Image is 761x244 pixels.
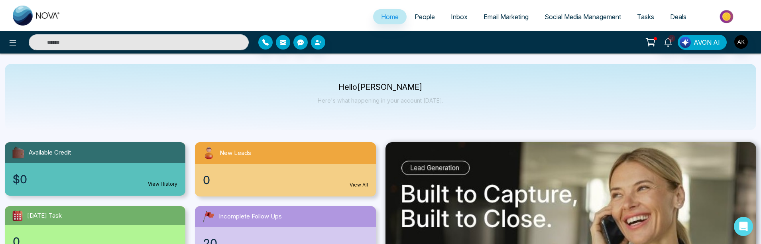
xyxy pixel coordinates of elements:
a: Inbox [443,9,476,24]
a: Home [373,9,407,24]
a: New Leads0View All [190,142,380,196]
span: 0 [203,172,210,188]
a: Deals [662,9,694,24]
span: Email Marketing [484,13,529,21]
a: Tasks [629,9,662,24]
p: Hello [PERSON_NAME] [318,84,443,91]
span: 3 [668,35,675,42]
img: User Avatar [734,35,748,49]
span: AVON AI [694,38,720,47]
img: availableCredit.svg [11,145,26,160]
a: Social Media Management [537,9,629,24]
span: [DATE] Task [27,211,62,220]
img: Market-place.gif [698,8,756,26]
span: $0 [13,171,27,188]
a: People [407,9,443,24]
span: Deals [670,13,686,21]
img: newLeads.svg [201,145,216,161]
span: People [415,13,435,21]
span: Tasks [637,13,654,21]
a: View History [148,181,177,188]
span: Inbox [451,13,468,21]
span: Incomplete Follow Ups [219,212,282,221]
span: Home [381,13,399,21]
a: Email Marketing [476,9,537,24]
span: Social Media Management [545,13,621,21]
span: New Leads [220,149,251,158]
img: followUps.svg [201,209,216,224]
span: Available Credit [29,148,71,157]
button: AVON AI [678,35,727,50]
p: Here's what happening in your account [DATE]. [318,97,443,104]
img: todayTask.svg [11,209,24,222]
img: Lead Flow [680,37,691,48]
a: 3 [659,35,678,49]
img: Nova CRM Logo [13,6,61,26]
div: Open Intercom Messenger [734,217,753,236]
a: View All [350,181,368,188]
